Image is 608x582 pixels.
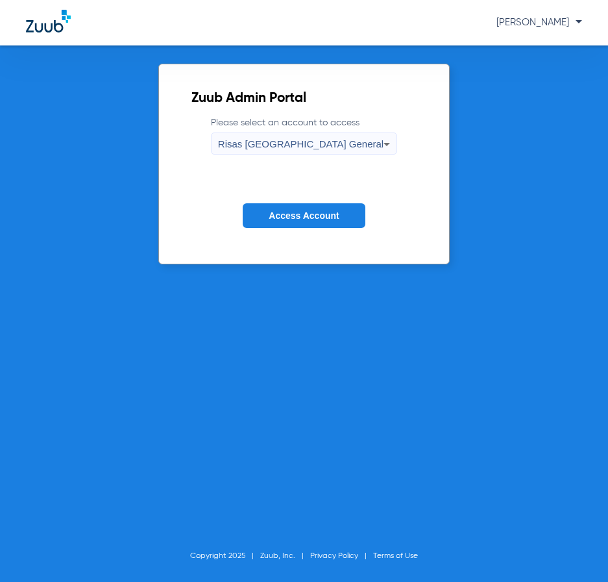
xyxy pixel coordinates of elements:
li: Copyright 2025 [190,550,260,563]
li: Zuub, Inc. [260,550,310,563]
iframe: Chat Widget [543,520,608,582]
span: Access Account [269,210,339,221]
button: Access Account [243,203,365,229]
span: [PERSON_NAME] [496,18,582,27]
span: Risas [GEOGRAPHIC_DATA] General [218,138,383,149]
h2: Zuub Admin Portal [191,92,417,105]
label: Please select an account to access [211,116,397,155]
img: Zuub Logo [26,10,71,32]
a: Terms of Use [373,552,418,560]
a: Privacy Policy [310,552,358,560]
